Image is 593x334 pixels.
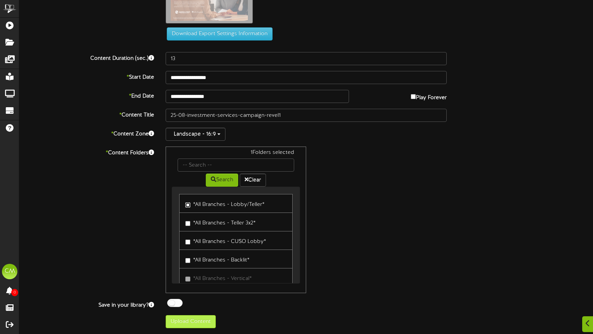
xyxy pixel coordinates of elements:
label: *All Branches - CUSO Lobby* [185,235,266,246]
button: Landscape - 16:9 [166,128,225,141]
label: *All Branches - Lobby/Teller* [185,198,264,209]
label: Save in your library? [14,299,160,309]
label: Content Duration (sec.) [14,52,160,62]
button: Clear [240,174,266,187]
input: Play Forever [411,94,416,99]
label: *All Branches - Backlit* [185,254,249,264]
label: Content Title [14,109,160,119]
button: Upload Content [166,315,216,328]
button: Search [206,174,238,187]
label: End Date [14,90,160,100]
input: *All Branches - Backlit* [185,258,190,263]
label: Play Forever [411,90,447,102]
span: 0 [11,289,18,296]
a: Download Export Settings Information [163,31,273,37]
label: Start Date [14,71,160,81]
input: *All Branches - Lobby/Teller* [185,202,190,207]
input: *All Branches - CUSO Lobby* [185,240,190,245]
label: *All Branches - Teller 3x2* [185,217,256,227]
label: Content Folders [14,147,160,157]
input: *All Branches - Teller 3x2* [185,221,190,226]
div: CM [2,264,17,279]
span: *All Branches - Vertical* [193,276,252,282]
button: Download Export Settings Information [167,27,273,40]
input: Title of this Content [166,109,447,122]
label: Content Zone [14,128,160,138]
div: 1 Folders selected [172,149,300,159]
input: *All Branches - Vertical* [185,277,190,282]
input: -- Search -- [178,159,294,172]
